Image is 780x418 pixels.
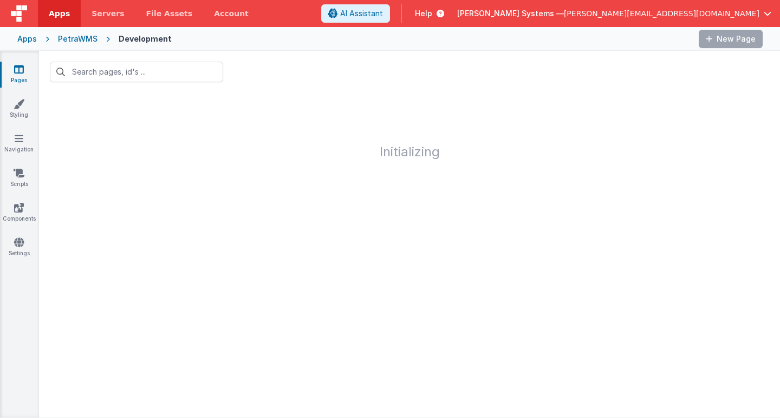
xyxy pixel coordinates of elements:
span: [PERSON_NAME] Systems — [457,8,564,19]
div: Development [119,34,172,44]
button: [PERSON_NAME] Systems — [PERSON_NAME][EMAIL_ADDRESS][DOMAIN_NAME] [457,8,771,19]
input: Search pages, id's ... [50,62,223,82]
span: [PERSON_NAME][EMAIL_ADDRESS][DOMAIN_NAME] [564,8,759,19]
span: Apps [49,8,70,19]
span: Servers [92,8,124,19]
div: Apps [17,34,37,44]
button: AI Assistant [321,4,390,23]
span: AI Assistant [340,8,383,19]
span: File Assets [146,8,193,19]
button: New Page [699,30,763,48]
div: PetraWMS [58,34,97,44]
span: Help [415,8,432,19]
h1: Initializing [39,93,780,159]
